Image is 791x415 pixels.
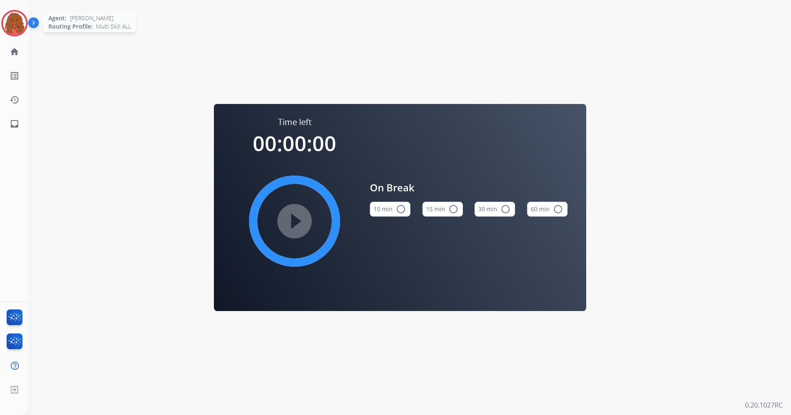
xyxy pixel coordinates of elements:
span: 00:00:00 [253,129,336,157]
button: 15 min [422,202,463,217]
button: 30 min [475,202,515,217]
span: Routing Profile: [48,22,93,31]
p: 0.20.1027RC [745,400,783,410]
img: avatar [3,12,26,35]
button: 10 min [370,202,410,217]
span: Agent: [48,14,67,22]
mat-icon: radio_button_unchecked [448,204,458,214]
mat-icon: inbox [10,119,19,129]
mat-icon: radio_button_unchecked [553,204,563,214]
span: On Break [370,180,568,195]
button: 60 min [527,202,568,217]
mat-icon: home [10,47,19,57]
span: Multi Skill ALL [96,22,131,31]
span: Time left [278,116,312,128]
mat-icon: history [10,95,19,105]
mat-icon: radio_button_unchecked [396,204,406,214]
mat-icon: list_alt [10,71,19,81]
mat-icon: radio_button_unchecked [501,204,511,214]
span: [PERSON_NAME] [70,14,113,22]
